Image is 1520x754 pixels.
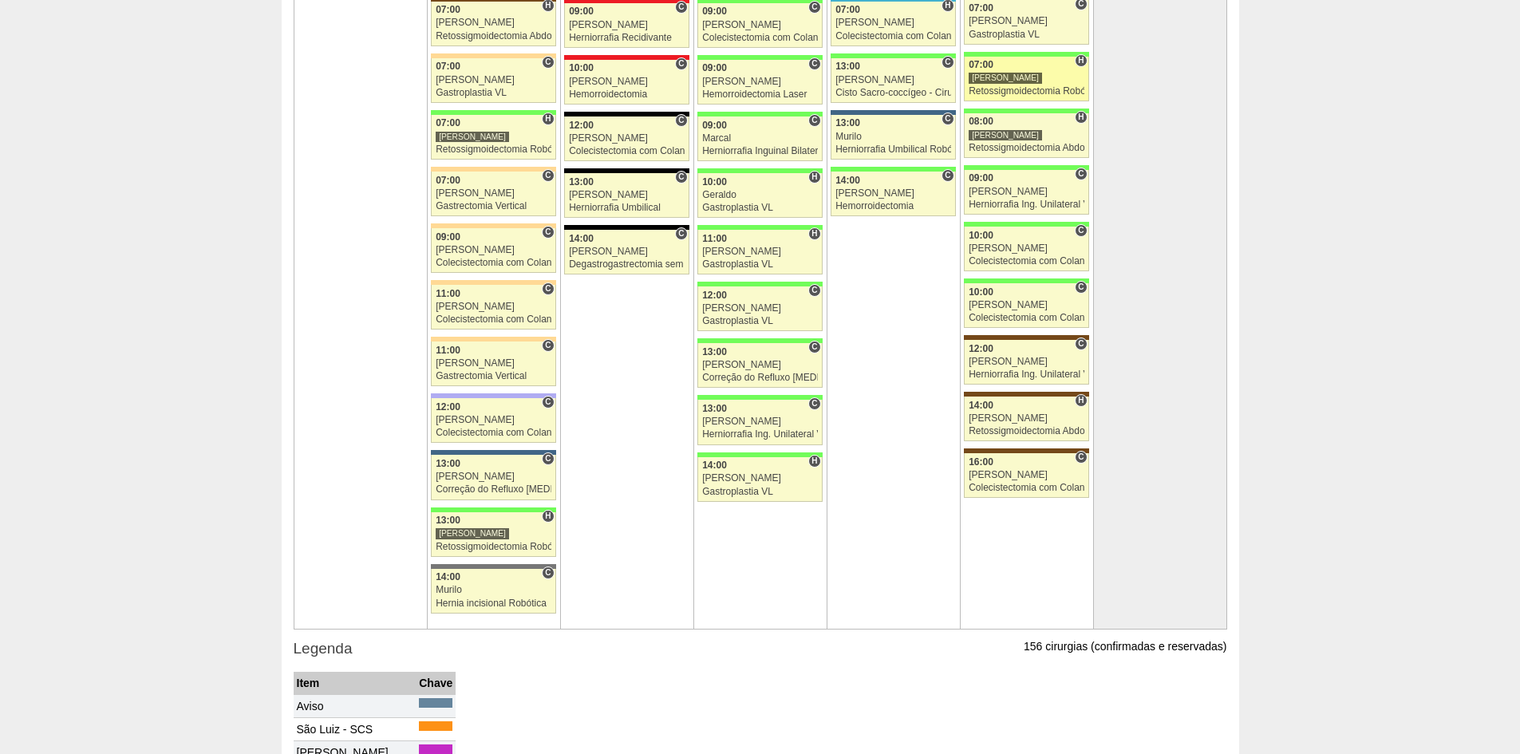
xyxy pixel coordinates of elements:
[431,393,555,398] div: Key: Christóvão da Gama
[294,638,1227,661] h3: Legenda
[969,470,1084,480] div: [PERSON_NAME]
[564,112,689,116] div: Key: Blanc
[564,60,689,105] a: C 10:00 [PERSON_NAME] Hemorroidectomia
[969,313,1084,323] div: Colecistectomia com Colangiografia VL
[969,300,1084,310] div: [PERSON_NAME]
[431,280,555,285] div: Key: Bartira
[569,133,685,144] div: [PERSON_NAME]
[436,542,551,552] div: Retossigmoidectomia Robótica
[564,225,689,230] div: Key: Blanc
[431,115,555,160] a: H 07:00 [PERSON_NAME] Retossigmoidectomia Robótica
[969,230,993,241] span: 10:00
[702,33,818,43] div: Colecistectomia com Colangiografia VL
[431,110,555,115] div: Key: Brasil
[969,72,1042,84] div: [PERSON_NAME]
[431,564,555,569] div: Key: Santa Catarina
[702,89,818,100] div: Hemorroidectomia Laser
[542,56,554,69] span: Consultório
[702,346,727,357] span: 13:00
[702,146,818,156] div: Herniorrafia Inguinal Bilateral
[564,230,689,274] a: C 14:00 [PERSON_NAME] Degastrogastrectomia sem vago
[969,243,1084,254] div: [PERSON_NAME]
[969,357,1084,367] div: [PERSON_NAME]
[1075,394,1087,407] span: Hospital
[702,133,818,144] div: Marcal
[969,369,1084,380] div: Herniorrafia Ing. Unilateral VL
[542,113,554,125] span: Hospital
[835,201,951,211] div: Hemorroidectomia
[436,598,551,609] div: Hernia incisional Robótica
[969,59,993,70] span: 07:00
[431,455,555,499] a: C 13:00 [PERSON_NAME] Correção do Refluxo [MEDICAL_DATA] esofágico Robótico
[436,371,551,381] div: Gastrectomia Vertical
[1075,338,1087,350] span: Consultório
[969,86,1084,97] div: Retossigmoidectomia Robótica
[564,168,689,173] div: Key: Blanc
[808,397,820,410] span: Consultório
[564,3,689,48] a: C 09:00 [PERSON_NAME] Herniorrafia Recidivante
[697,3,822,48] a: C 09:00 [PERSON_NAME] Colecistectomia com Colangiografia VL
[969,129,1042,141] div: [PERSON_NAME]
[1075,281,1087,294] span: Consultório
[436,4,460,15] span: 07:00
[697,338,822,343] div: Key: Brasil
[702,473,818,484] div: [PERSON_NAME]
[835,18,951,28] div: [PERSON_NAME]
[436,515,460,526] span: 13:00
[569,6,594,17] span: 09:00
[436,144,551,155] div: Retossigmoidectomia Robótica
[419,744,452,754] div: Key: Maria Braido
[964,397,1088,441] a: H 14:00 [PERSON_NAME] Retossigmoidectomia Abdominal VL
[808,227,820,240] span: Hospital
[942,113,953,125] span: Consultório
[436,231,460,243] span: 09:00
[294,672,417,695] th: Item
[969,483,1084,493] div: Colecistectomia com Colangiografia VL
[969,116,993,127] span: 08:00
[969,199,1084,210] div: Herniorrafia Ing. Unilateral VL
[697,400,822,444] a: C 13:00 [PERSON_NAME] Herniorrafia Ing. Unilateral VL
[969,2,993,14] span: 07:00
[569,20,685,30] div: [PERSON_NAME]
[831,172,955,216] a: C 14:00 [PERSON_NAME] Hemorroidectomia
[436,458,460,469] span: 13:00
[419,721,452,731] div: Key: São Luiz - SCS
[569,203,685,213] div: Herniorrafia Umbilical
[835,132,951,142] div: Murilo
[431,507,555,512] div: Key: Brasil
[675,114,687,127] span: Consultório
[1075,111,1087,124] span: Hospital
[964,283,1088,328] a: C 10:00 [PERSON_NAME] Colecistectomia com Colangiografia VL
[697,55,822,60] div: Key: Brasil
[436,484,551,495] div: Correção do Refluxo [MEDICAL_DATA] esofágico Robótico
[1024,639,1226,654] p: 156 cirurgias (confirmadas e reservadas)
[702,120,727,131] span: 09:00
[431,2,555,46] a: H 07:00 [PERSON_NAME] Retossigmoidectomia Abdominal VL
[964,170,1088,215] a: C 09:00 [PERSON_NAME] Herniorrafia Ing. Unilateral VL
[835,61,860,72] span: 13:00
[431,53,555,58] div: Key: Bartira
[702,176,727,188] span: 10:00
[808,171,820,184] span: Hospital
[831,53,955,58] div: Key: Brasil
[436,345,460,356] span: 11:00
[431,341,555,386] a: C 11:00 [PERSON_NAME] Gastrectomia Vertical
[542,169,554,182] span: Consultório
[436,61,460,72] span: 07:00
[436,245,551,255] div: [PERSON_NAME]
[969,16,1084,26] div: [PERSON_NAME]
[542,396,554,409] span: Consultório
[436,31,551,41] div: Retossigmoidectomia Abdominal VL
[1075,224,1087,237] span: Consultório
[964,222,1088,227] div: Key: Brasil
[542,339,554,352] span: Consultório
[419,698,452,708] div: Key: Aviso
[675,171,687,184] span: Consultório
[969,172,993,184] span: 09:00
[835,4,860,15] span: 07:00
[436,175,460,186] span: 07:00
[436,75,551,85] div: [PERSON_NAME]
[436,314,551,325] div: Colecistectomia com Colangiografia VL
[964,52,1088,57] div: Key: Brasil
[964,109,1088,113] div: Key: Brasil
